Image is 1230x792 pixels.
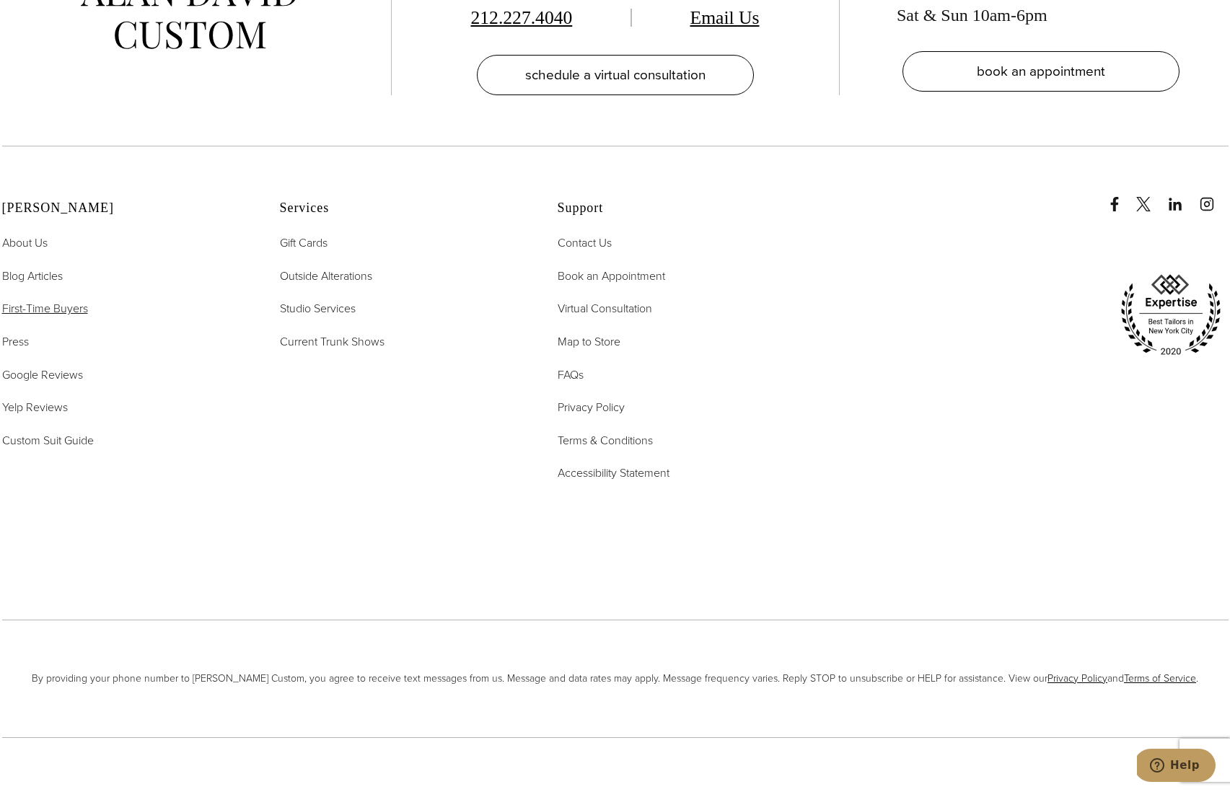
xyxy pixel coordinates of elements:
a: x/twitter [1136,182,1165,211]
h2: Services [280,201,522,216]
a: Studio Services [280,299,356,318]
a: Press [2,333,29,351]
span: book an appointment [977,61,1105,82]
a: book an appointment [902,51,1180,92]
span: schedule a virtual consultation [525,64,706,85]
a: Custom Suit Guide [2,431,94,450]
span: By providing your phone number to [PERSON_NAME] Custom, you agree to receive text messages from u... [2,671,1229,687]
span: Press [2,333,29,350]
a: Terms of Service [1124,671,1196,686]
span: Contact Us [558,234,612,251]
a: Privacy Policy [558,398,625,417]
a: Book an Appointment [558,267,665,286]
span: Privacy Policy [558,399,625,415]
nav: Alan David Footer Nav [2,234,244,449]
span: Terms & Conditions [558,432,653,449]
span: Google Reviews [2,366,83,383]
a: Google Reviews [2,366,83,384]
span: Accessibility Statement [558,465,669,481]
a: Privacy Policy [1047,671,1107,686]
nav: Services Footer Nav [280,234,522,351]
span: Blog Articles [2,268,63,284]
a: Map to Store [558,333,620,351]
span: Map to Store [558,333,620,350]
span: Studio Services [280,300,356,317]
h2: Support [558,201,799,216]
a: Accessibility Statement [558,464,669,483]
a: Blog Articles [2,267,63,286]
span: FAQs [558,366,584,383]
a: schedule a virtual consultation [477,55,754,95]
span: Outside Alterations [280,268,372,284]
h2: [PERSON_NAME] [2,201,244,216]
a: First-Time Buyers [2,299,88,318]
a: linkedin [1168,182,1197,211]
span: Current Trunk Shows [280,333,385,350]
a: Virtual Consultation [558,299,652,318]
a: 212.227.4040 [471,7,573,28]
a: Email Us [690,7,760,28]
span: Gift Cards [280,234,328,251]
nav: Support Footer Nav [558,234,799,483]
span: Virtual Consultation [558,300,652,317]
a: Yelp Reviews [2,398,68,417]
a: Outside Alterations [280,267,372,286]
a: instagram [1200,182,1229,211]
a: About Us [2,234,48,252]
span: Custom Suit Guide [2,432,94,449]
a: Facebook [1107,182,1133,211]
span: First-Time Buyers [2,300,88,317]
a: Gift Cards [280,234,328,252]
a: Current Trunk Shows [280,333,385,351]
a: Terms & Conditions [558,431,653,450]
span: Book an Appointment [558,268,665,284]
img: expertise, best tailors in new york city 2020 [1113,269,1229,361]
a: FAQs [558,366,584,384]
iframe: Opens a widget where you can chat to one of our agents [1137,749,1216,785]
a: Contact Us [558,234,612,252]
span: About Us [2,234,48,251]
span: Yelp Reviews [2,399,68,415]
